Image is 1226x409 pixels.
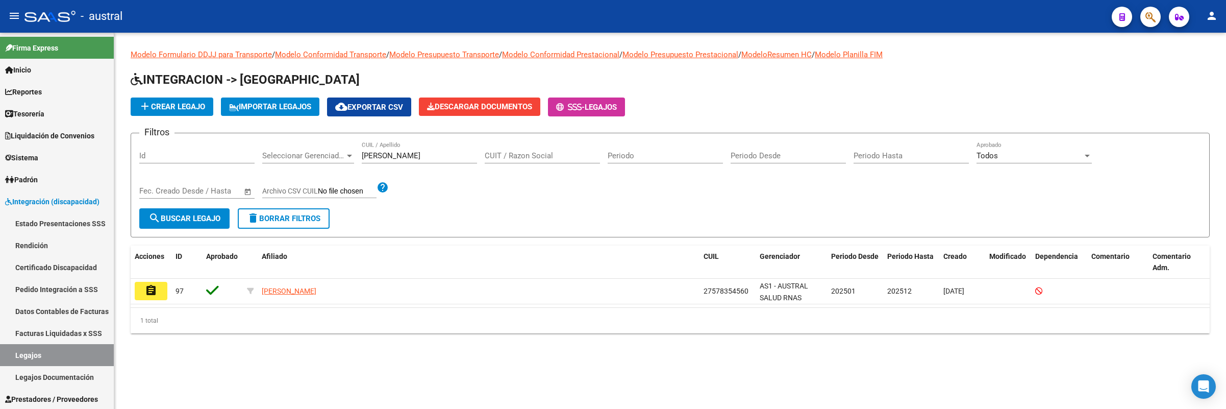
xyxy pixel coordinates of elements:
span: Legajos [585,103,617,112]
span: ID [176,252,182,260]
span: Periodo Desde [831,252,879,260]
span: Descargar Documentos [427,102,532,111]
span: Modificado [989,252,1026,260]
span: Exportar CSV [335,103,403,112]
datatable-header-cell: Comentario Adm. [1148,246,1210,279]
a: Modelo Planilla FIM [815,50,883,59]
button: Buscar Legajo [139,208,230,229]
button: IMPORTAR LEGAJOS [221,98,319,116]
span: Liquidación de Convenios [5,130,94,141]
span: Prestadores / Proveedores [5,394,98,405]
span: Archivo CSV CUIL [262,187,318,195]
datatable-header-cell: Modificado [985,246,1031,279]
button: Descargar Documentos [419,98,540,116]
span: [DATE] [943,287,964,295]
span: Periodo Hasta [887,252,934,260]
button: Crear Legajo [131,98,213,116]
div: 1 total [131,308,1210,333]
span: Aprobado [206,252,238,260]
span: Dependencia [1035,252,1078,260]
a: Modelo Presupuesto Prestacional [622,50,738,59]
input: Archivo CSV CUIL [318,187,377,196]
span: Gerenciador [760,252,800,260]
span: - austral [81,5,122,28]
span: Firma Express [5,42,58,54]
span: Borrar Filtros [247,214,320,223]
span: INTEGRACION -> [GEOGRAPHIC_DATA] [131,73,360,87]
h3: Filtros [139,125,174,139]
span: [PERSON_NAME] [262,287,316,295]
datatable-header-cell: Creado [939,246,985,279]
span: Afiliado [262,252,287,260]
datatable-header-cell: Afiliado [258,246,699,279]
div: Open Intercom Messenger [1191,374,1216,399]
div: / / / / / / [131,49,1210,333]
span: Comentario [1091,252,1130,260]
span: Todos [977,151,998,160]
span: CUIL [704,252,719,260]
mat-icon: add [139,100,151,112]
datatable-header-cell: Acciones [131,246,171,279]
mat-icon: person [1206,10,1218,22]
span: Reportes [5,86,42,98]
mat-icon: cloud_download [335,101,347,113]
a: Modelo Presupuesto Transporte [389,50,499,59]
span: Seleccionar Gerenciador [262,151,345,160]
span: Inicio [5,64,31,76]
button: -Legajos [548,98,625,116]
span: 202501 [831,287,856,295]
datatable-header-cell: ID [171,246,202,279]
span: Comentario Adm. [1153,252,1191,272]
button: Open calendar [242,186,254,198]
span: 27578354560 [704,287,748,295]
span: Sistema [5,152,38,163]
span: Crear Legajo [139,102,205,111]
span: - [556,103,585,112]
mat-icon: help [377,181,389,194]
datatable-header-cell: Gerenciador [756,246,827,279]
span: Acciones [135,252,164,260]
span: Integración (discapacidad) [5,196,99,207]
span: 97 [176,287,184,295]
input: Fecha inicio [139,186,181,196]
a: Modelo Formulario DDJJ para Transporte [131,50,272,59]
datatable-header-cell: CUIL [699,246,756,279]
button: Exportar CSV [327,98,411,116]
a: ModeloResumen HC [741,50,812,59]
mat-icon: menu [8,10,20,22]
span: Creado [943,252,967,260]
a: Modelo Conformidad Prestacional [502,50,619,59]
datatable-header-cell: Periodo Hasta [883,246,939,279]
button: Borrar Filtros [238,208,330,229]
span: AS1 - AUSTRAL SALUD RNAS [760,282,808,302]
datatable-header-cell: Periodo Desde [827,246,883,279]
span: 202512 [887,287,912,295]
span: Tesorería [5,108,44,119]
mat-icon: assignment [145,284,157,297]
datatable-header-cell: Aprobado [202,246,243,279]
mat-icon: search [148,212,161,224]
mat-icon: delete [247,212,259,224]
span: Buscar Legajo [148,214,220,223]
datatable-header-cell: Comentario [1087,246,1148,279]
input: Fecha fin [190,186,239,196]
datatable-header-cell: Dependencia [1031,246,1087,279]
span: IMPORTAR LEGAJOS [229,102,311,111]
span: Padrón [5,174,38,185]
a: Modelo Conformidad Transporte [275,50,386,59]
